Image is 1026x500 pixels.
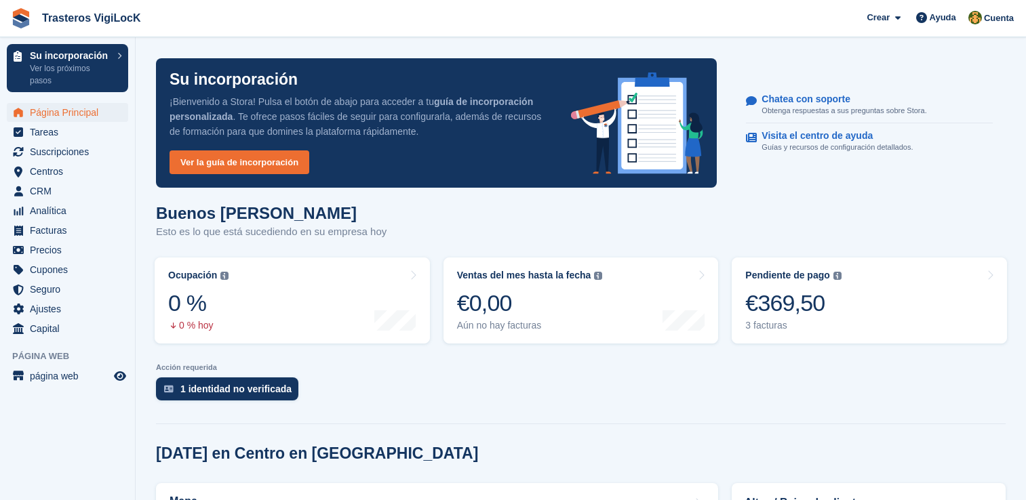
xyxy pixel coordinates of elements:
span: Analítica [30,201,111,220]
span: Capital [30,319,111,338]
h1: Buenos [PERSON_NAME] [156,204,387,222]
h2: [DATE] en Centro en [GEOGRAPHIC_DATA] [156,444,478,463]
img: onboarding-info-6c161a55d2c0e0a8cae90662b2fe09162a5109e8cc188191df67fb4f79e88e88.svg [571,72,704,174]
div: €369,50 [745,289,841,317]
span: CRM [30,182,111,201]
span: Cupones [30,260,111,279]
span: Facturas [30,221,111,240]
a: Chatea con soporte Obtenga respuestas a sus preguntas sobre Stora. [746,87,993,124]
p: Visita el centro de ayuda [762,130,902,142]
img: stora-icon-8386f47178a22dfd0bd8f6a31ec36ba5ce8667c1dd55bd0f319d3a0aa187defe.svg [11,8,31,28]
a: menu [7,162,128,181]
span: Cuenta [984,12,1014,25]
img: icon-info-grey-7440780725fd019a000dd9b08b2336e03edf1995a4989e88bcd33f0948082b44.svg [833,272,842,280]
div: Aún no hay facturas [457,320,603,331]
span: Página web [12,350,135,363]
a: Ventas del mes hasta la fecha €0,00 Aún no hay facturas [443,257,719,343]
p: Esto es lo que está sucediendo en su empresa hoy [156,224,387,240]
a: Trasteros VigiLocK [37,7,146,29]
span: Ayuda [930,11,956,24]
a: menu [7,241,128,259]
div: 3 facturas [745,320,841,331]
img: Arantxa Villegas [968,11,982,24]
span: Tareas [30,123,111,142]
span: Página Principal [30,103,111,122]
p: Su incorporación [170,72,298,87]
a: Su incorporación Ver los próximos pasos [7,44,128,92]
a: Visita el centro de ayuda Guías y recursos de configuración detallados. [746,123,993,160]
p: ¡Bienvenido a Stora! Pulsa el botón de abajo para acceder a tu . Te ofrece pasos fáciles de segui... [170,94,549,139]
p: Obtenga respuestas a sus preguntas sobre Stora. [762,105,926,117]
a: menu [7,280,128,299]
a: menu [7,103,128,122]
p: Guías y recursos de configuración detallados. [762,142,913,153]
p: Acción requerida [156,363,1006,372]
span: Ajustes [30,299,111,318]
a: Vista previa de la tienda [112,368,128,384]
p: Chatea con soporte [762,93,915,105]
a: 1 identidad no verificada [156,377,305,407]
div: 1 identidad no verificada [180,383,292,394]
span: página web [30,367,111,386]
a: menu [7,201,128,220]
div: 0 % hoy [168,320,229,331]
a: menu [7,221,128,240]
a: menu [7,182,128,201]
span: Crear [867,11,890,24]
img: icon-info-grey-7440780725fd019a000dd9b08b2336e03edf1995a4989e88bcd33f0948082b44.svg [594,272,602,280]
a: Ocupación 0 % 0 % hoy [155,257,430,343]
div: 0 % [168,289,229,317]
span: Seguro [30,280,111,299]
span: Precios [30,241,111,259]
a: menu [7,260,128,279]
div: Pendiente de pago [745,270,829,281]
a: menu [7,123,128,142]
div: Ventas del mes hasta la fecha [457,270,591,281]
div: Ocupación [168,270,217,281]
span: Centros [30,162,111,181]
a: menu [7,319,128,338]
img: verify_identity-adf6edd0f0f0b5bbfe63781bf79b02c33cf7c696d77639b501bdc392416b5a36.svg [164,385,174,393]
a: menú [7,367,128,386]
div: €0,00 [457,289,603,317]
span: Suscripciones [30,142,111,161]
a: menu [7,142,128,161]
img: icon-info-grey-7440780725fd019a000dd9b08b2336e03edf1995a4989e88bcd33f0948082b44.svg [220,272,229,280]
a: Pendiente de pago €369,50 3 facturas [732,257,1007,343]
a: Ver la guía de incorporación [170,150,309,174]
a: menu [7,299,128,318]
p: Ver los próximos pasos [30,62,111,87]
p: Su incorporación [30,51,111,60]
